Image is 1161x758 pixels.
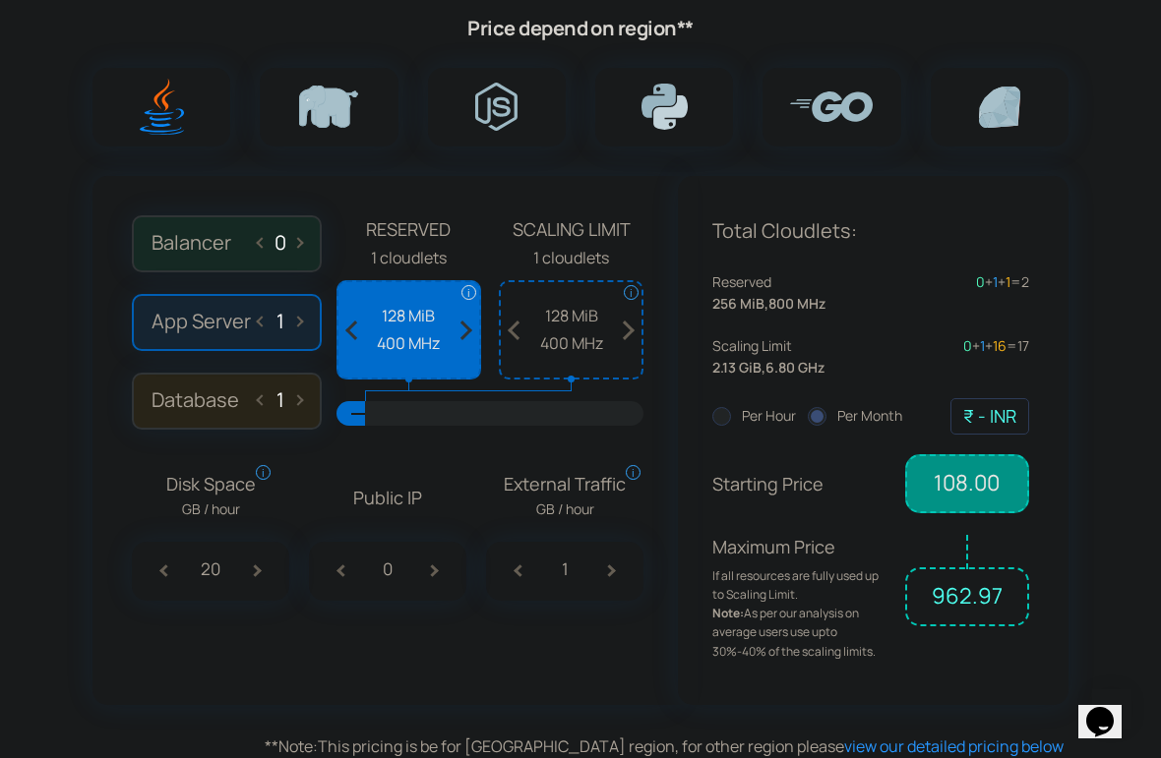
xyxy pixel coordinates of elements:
span: 256 MiB [712,293,764,315]
span: Reserved [712,271,871,293]
span: Scaling Limit [499,215,643,244]
span: 0 [976,272,985,291]
span: 17 [1017,336,1029,355]
span: 2 [1021,272,1029,291]
strong: Note: [712,605,744,621]
span: Disk Space [166,470,256,520]
label: Database [132,373,322,430]
span: 1 [980,336,985,355]
label: App Server [132,294,322,351]
input: App Server [265,310,296,332]
span: i [461,285,476,300]
span: 108.00 [905,454,1029,513]
p: Starting Price [712,470,890,498]
span: 128 MiB [511,304,632,329]
span: i [626,465,641,480]
img: python [642,84,688,130]
img: ruby [979,87,1020,128]
input: Database [265,388,296,411]
span: 0 [963,336,972,355]
span: GB / hour [166,498,256,520]
label: Per Hour [712,405,796,427]
span: Scaling Limit [712,335,871,357]
span: GB / hour [504,498,626,520]
span: 800 MHz [768,293,825,315]
label: Balancer [132,215,322,272]
span: Reserved [336,215,481,244]
span: 128 MiB [348,304,469,329]
a: view our detailed pricing below [844,735,1064,757]
div: 1 cloudlets [499,246,643,271]
img: java [140,79,184,135]
img: go [790,91,873,122]
span: 16 [993,336,1007,355]
p: Total Cloudlets: [712,215,1029,247]
div: + + = [871,335,1029,357]
h4: Price depend on region** [68,16,1093,41]
span: 1 [993,272,998,291]
p: Maximum Price [712,533,890,661]
span: Note: [265,735,318,757]
span: 400 MHz [348,331,469,357]
div: + + = [871,271,1029,293]
span: External Traffic [504,470,626,520]
img: node [475,83,518,131]
label: Per Month [808,405,902,427]
span: If all resources are fully used up to Scaling Limit. As per our analysis on average users use upt... [712,566,890,661]
span: i [624,285,639,300]
input: Balancer [265,231,296,254]
img: php [299,86,358,128]
iframe: chat widget [1078,679,1141,738]
p: Public IP [309,484,466,512]
span: 400 MHz [511,331,632,357]
span: 2.13 GiB [712,357,762,379]
div: ₹ - INR [963,402,1016,431]
span: 962.97 [905,567,1029,626]
div: 1 cloudlets [336,246,481,271]
span: i [256,465,271,480]
span: 6.80 GHz [765,357,825,379]
span: 1 [1006,272,1010,291]
div: , [712,271,871,316]
div: , [712,335,871,379]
